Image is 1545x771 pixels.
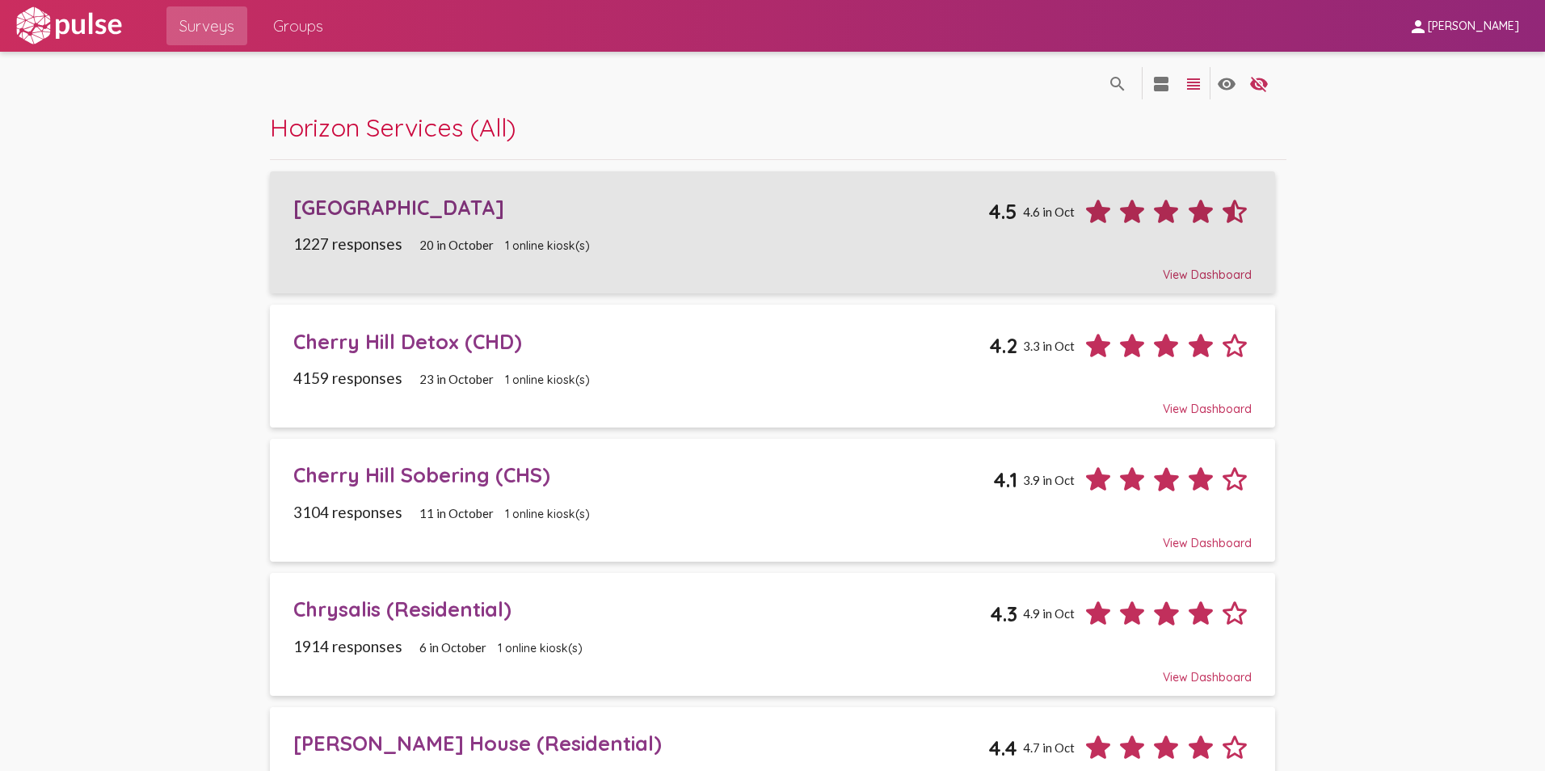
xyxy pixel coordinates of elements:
[270,573,1275,696] a: Chrysalis (Residential)4.34.9 in Oct1914 responses6 in October1 online kiosk(s)View Dashboard
[989,333,1017,358] span: 4.2
[273,11,323,40] span: Groups
[260,6,336,45] a: Groups
[293,731,989,756] div: [PERSON_NAME] House (Residential)
[270,171,1275,294] a: [GEOGRAPHIC_DATA]4.54.6 in Oct1227 responses20 in October1 online kiosk(s)View Dashboard
[293,387,1252,416] div: View Dashboard
[988,199,1017,224] span: 4.5
[13,6,124,46] img: white-logo.svg
[1023,740,1075,755] span: 4.7 in Oct
[1396,11,1532,40] button: [PERSON_NAME]
[270,439,1275,562] a: Cherry Hill Sobering (CHS)4.13.9 in Oct3104 responses11 in October1 online kiosk(s)View Dashboard
[1217,74,1236,94] mat-icon: language
[505,507,590,521] span: 1 online kiosk(s)
[293,329,990,354] div: Cherry Hill Detox (CHD)
[990,601,1017,626] span: 4.3
[293,195,989,220] div: [GEOGRAPHIC_DATA]
[293,521,1252,550] div: View Dashboard
[166,6,247,45] a: Surveys
[179,11,234,40] span: Surveys
[1428,19,1519,34] span: [PERSON_NAME]
[1177,67,1210,99] button: language
[293,462,994,487] div: Cherry Hill Sobering (CHS)
[498,641,583,655] span: 1 online kiosk(s)
[1184,74,1203,94] mat-icon: language
[293,655,1252,685] div: View Dashboard
[1108,74,1127,94] mat-icon: language
[1101,67,1134,99] button: language
[1023,473,1075,487] span: 3.9 in Oct
[293,369,402,387] span: 4159 responses
[270,112,516,143] span: Horizon Services (All)
[293,503,402,521] span: 3104 responses
[505,238,590,253] span: 1 online kiosk(s)
[293,596,991,621] div: Chrysalis (Residential)
[270,305,1275,428] a: Cherry Hill Detox (CHD)4.23.3 in Oct4159 responses23 in October1 online kiosk(s)View Dashboard
[419,238,494,252] span: 20 in October
[1210,67,1243,99] button: language
[1249,74,1269,94] mat-icon: language
[988,735,1017,760] span: 4.4
[1145,67,1177,99] button: language
[293,253,1252,282] div: View Dashboard
[293,234,402,253] span: 1227 responses
[1023,204,1075,219] span: 4.6 in Oct
[293,637,402,655] span: 1914 responses
[1151,74,1171,94] mat-icon: language
[419,640,486,655] span: 6 in October
[1023,339,1075,353] span: 3.3 in Oct
[993,467,1017,492] span: 4.1
[419,506,494,520] span: 11 in October
[419,372,494,386] span: 23 in October
[1243,67,1275,99] button: language
[505,373,590,387] span: 1 online kiosk(s)
[1408,17,1428,36] mat-icon: person
[1023,606,1075,621] span: 4.9 in Oct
